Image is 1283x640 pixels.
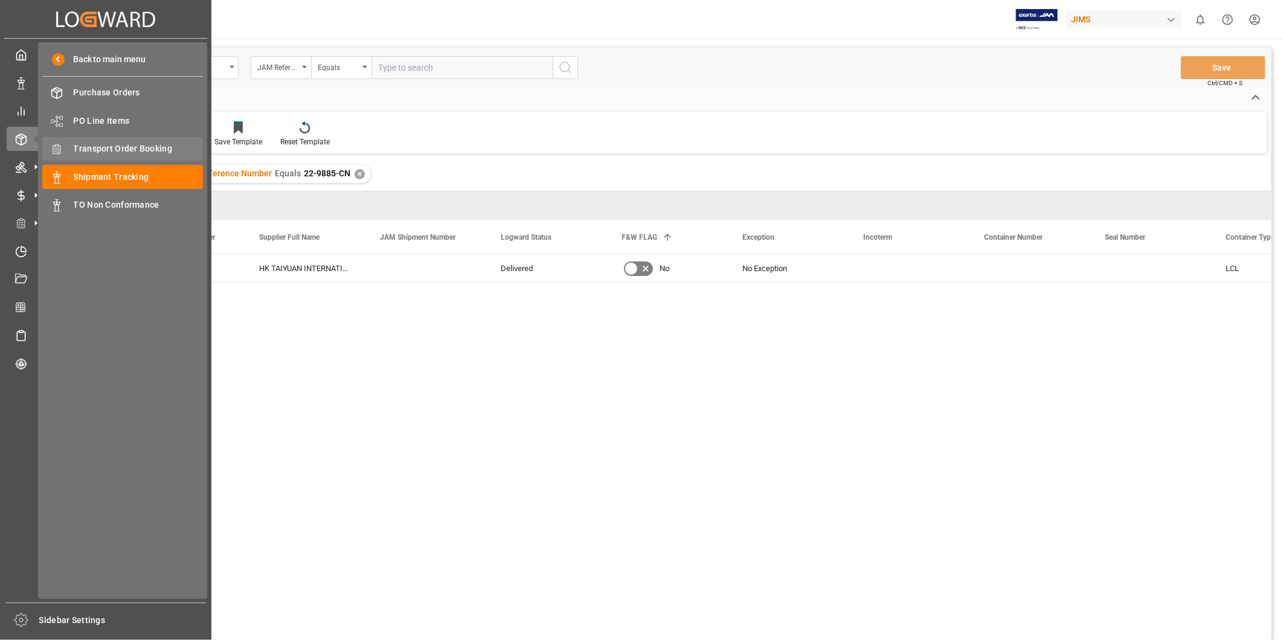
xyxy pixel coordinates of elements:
[257,59,298,73] div: JAM Reference Number
[245,254,365,282] div: HK TAIYUAN INTERNATIONAL MUSIC INSTRUMEN
[280,136,330,147] div: Reset Template
[863,233,892,242] span: Incoterm
[1187,6,1214,33] button: show 0 new notifications
[74,199,204,211] span: TO Non Conformance
[74,86,204,99] span: Purchase Orders
[74,142,204,155] span: Transport Order Booking
[1105,233,1145,242] span: Seal Number
[304,168,350,178] span: 22-9885-CN
[251,56,311,79] button: open menu
[622,233,657,242] span: F&W FLAG
[74,115,204,127] span: PO Line Items
[7,324,205,347] a: Sailing Schedules
[65,53,146,66] span: Back to main menu
[318,59,359,73] div: Equals
[7,99,205,123] a: My Reports
[7,351,205,375] a: Tracking Shipment
[42,81,203,104] a: Purchase Orders
[1066,11,1182,28] div: JIMS
[214,136,262,147] div: Save Template
[660,255,669,283] span: No
[180,168,272,178] span: JAM Reference Number
[1207,78,1243,88] span: Ctrl/CMD + S
[1226,233,1275,242] span: Container Type
[7,267,205,291] a: Document Management
[42,165,203,188] a: Shipment Tracking
[1066,8,1187,31] button: JIMS
[7,71,205,94] a: Data Management
[259,233,320,242] span: Supplier Full Name
[501,233,551,242] span: Logward Status
[7,295,205,319] a: CO2 Calculator
[7,43,205,66] a: My Cockpit
[553,56,578,79] button: search button
[42,109,203,132] a: PO Line Items
[7,239,205,263] a: Timeslot Management V2
[74,171,204,184] span: Shipment Tracking
[1214,6,1241,33] button: Help Center
[311,56,371,79] button: open menu
[1181,56,1265,79] button: Save
[42,193,203,217] a: TO Non Conformance
[371,56,553,79] input: Type to search
[275,168,301,178] span: Equals
[1016,9,1058,30] img: Exertis%20JAM%20-%20Email%20Logo.jpg_1722504956.jpg
[984,233,1043,242] span: Container Number
[380,233,455,242] span: JAM Shipment Number
[742,233,774,242] span: Exception
[742,255,834,283] div: No Exception
[355,169,365,179] div: ✕
[501,255,593,283] div: Delivered
[39,614,207,627] span: Sidebar Settings
[42,137,203,161] a: Transport Order Booking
